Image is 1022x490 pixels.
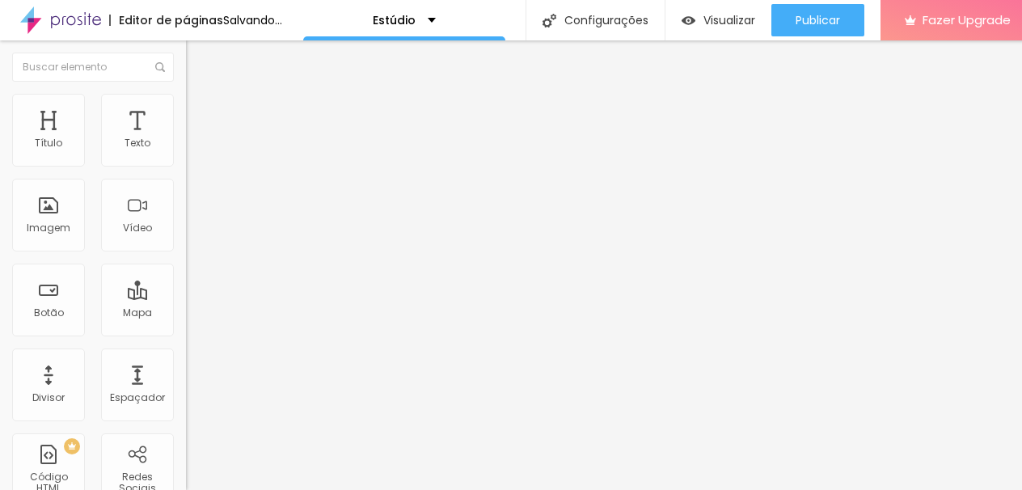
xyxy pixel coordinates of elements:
div: Imagem [27,222,70,234]
button: Publicar [771,4,864,36]
span: Publicar [796,14,840,27]
p: Estúdio [373,15,416,26]
div: Vídeo [123,222,152,234]
div: Salvando... [223,15,282,26]
img: Icone [543,14,556,27]
div: Espaçador [110,392,165,403]
img: view-1.svg [682,14,695,27]
img: Icone [155,62,165,72]
input: Buscar elemento [12,53,174,82]
div: Divisor [32,392,65,403]
div: Título [35,137,62,149]
div: Editor de páginas [109,15,223,26]
div: Mapa [123,307,152,319]
button: Visualizar [665,4,771,36]
div: Texto [125,137,150,149]
div: Botão [34,307,64,319]
span: Visualizar [703,14,755,27]
span: Fazer Upgrade [923,13,1011,27]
